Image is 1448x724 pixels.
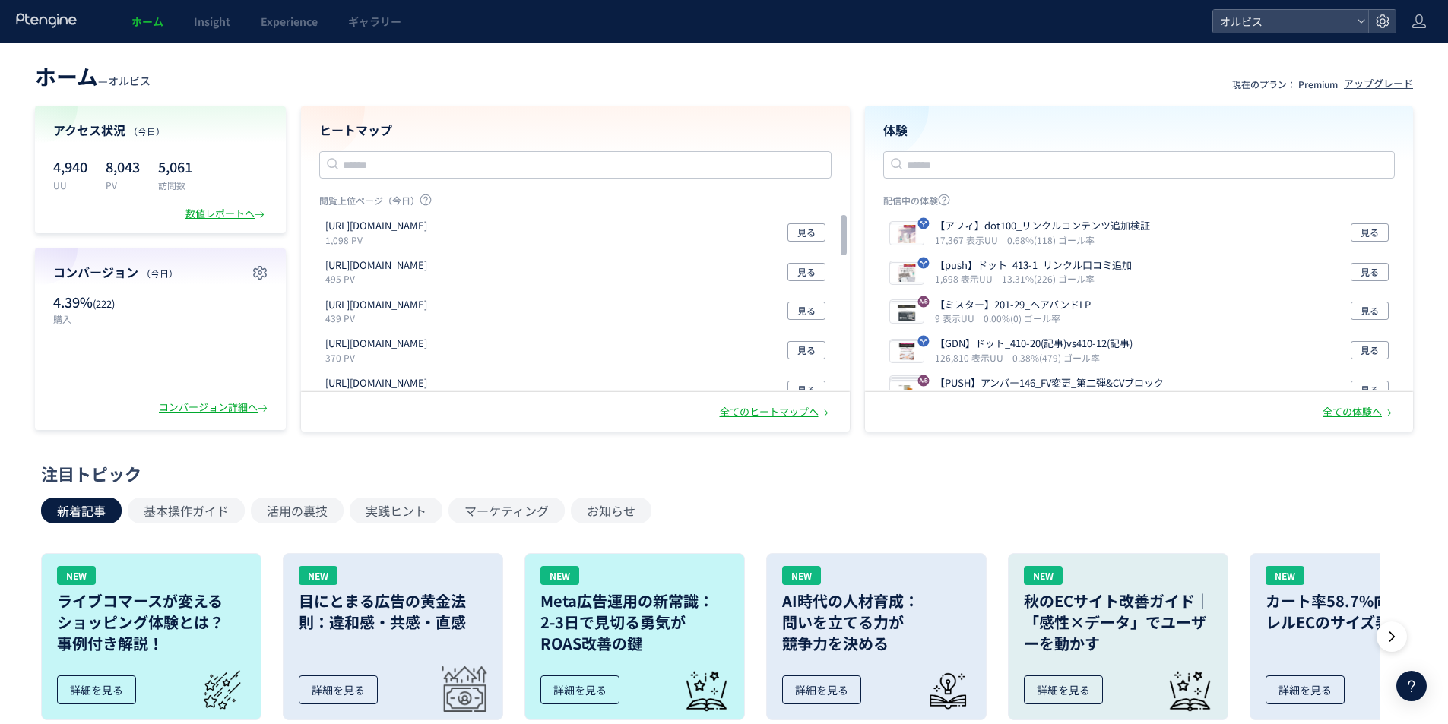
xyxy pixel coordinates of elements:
p: https://pr.orbis.co.jp/cosmetics/u/100 [325,258,427,273]
div: 注目トピック [41,462,1399,485]
p: 5,061 [158,154,192,179]
span: 見る [797,341,816,359]
div: 詳細を見る [540,675,619,704]
p: 370 PV [325,351,433,364]
div: 詳細を見る [299,675,378,704]
span: （今日） [141,267,178,280]
span: オルビス [1215,10,1351,33]
span: ホーム [131,14,163,29]
h4: アクセス状況 [53,122,268,139]
p: https://pr.orbis.co.jp/cosmetics/mr/203-20 [325,337,427,351]
button: 見る [787,263,825,281]
p: 現在のプラン： Premium [1232,77,1338,90]
a: NEW目にとまる広告の黄金法則：違和感・共感・直感詳細を見る [283,553,503,720]
p: https://orbis.co.jp/order/thanks [325,219,427,233]
div: — [35,61,151,91]
div: NEW [57,566,96,585]
button: 見る [787,381,825,399]
span: 見る [797,223,816,242]
p: 1,098 PV [325,233,433,246]
span: Insight [194,14,230,29]
div: 詳細を見る [57,675,136,704]
div: NEW [782,566,821,585]
span: 見る [797,302,816,320]
p: UU [53,179,87,191]
div: アップグレード [1344,77,1413,91]
a: NEW秋のECサイト改善ガイド｜「感性×データ」でユーザーを動かす詳細を見る [1008,553,1228,720]
div: NEW [1266,566,1304,585]
button: お知らせ [571,498,651,523]
button: マーケティング [448,498,565,523]
a: NEWAI時代の人材育成：問いを立てる力が競争力を決める詳細を見る [766,553,987,720]
span: 見る [797,381,816,399]
p: 購入 [53,312,153,325]
p: 8,043 [106,154,140,179]
h3: 秋のECサイト改善ガイド｜「感性×データ」でユーザーを動かす [1024,590,1212,654]
div: NEW [540,566,579,585]
button: 実践ヒント [350,498,442,523]
a: NEWMeta広告運用の新常識：2-3日で見切る勇気がROAS改善の鍵詳細を見る [524,553,745,720]
span: 見る [797,263,816,281]
a: NEWライブコマースが変えるショッピング体験とは？事例付き解説！詳細を見る [41,553,261,720]
p: 357 PV [325,390,433,403]
button: 活用の裏技 [251,498,344,523]
p: 439 PV [325,311,433,324]
p: https://pr.orbis.co.jp/cosmetics/clearful/100 [325,298,427,312]
p: 訪問数 [158,179,192,191]
span: (222) [93,296,115,311]
div: 詳細を見る [1266,675,1345,704]
span: ギャラリー [348,14,401,29]
button: 基本操作ガイド [128,498,245,523]
h3: AI時代の人材育成： 問いを立てる力が 競争力を決める [782,590,971,654]
div: 全てのヒートマップへ [720,405,832,419]
p: PV [106,179,140,191]
button: 見る [787,302,825,320]
h3: Meta広告運用の新常識： 2-3日で見切る勇気が ROAS改善の鍵 [540,590,729,654]
button: 見る [787,223,825,242]
div: 数値レポートへ [185,207,268,221]
div: 詳細を見る [782,675,861,704]
h4: ヒートマップ [319,122,832,139]
span: オルビス [108,73,151,88]
p: 495 PV [325,272,433,285]
p: https://pr.orbis.co.jp/cosmetics/aquanist/100 [325,376,427,390]
div: NEW [299,566,337,585]
div: NEW [1024,566,1063,585]
p: 閲覧上位ページ（今日） [319,194,832,213]
p: 4,940 [53,154,87,179]
span: ホーム [35,61,98,91]
div: コンバージョン詳細へ [159,400,271,415]
span: （今日） [128,125,165,138]
span: Experience [261,14,318,29]
h3: ライブコマースが変える ショッピング体験とは？ 事例付き解説！ [57,590,246,654]
h3: 目にとまる広告の黄金法則：違和感・共感・直感 [299,590,487,633]
div: 詳細を見る [1024,675,1103,704]
button: 新着記事 [41,498,122,523]
p: 4.39% [53,292,153,312]
button: 見る [787,341,825,359]
h4: コンバージョン [53,264,268,281]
